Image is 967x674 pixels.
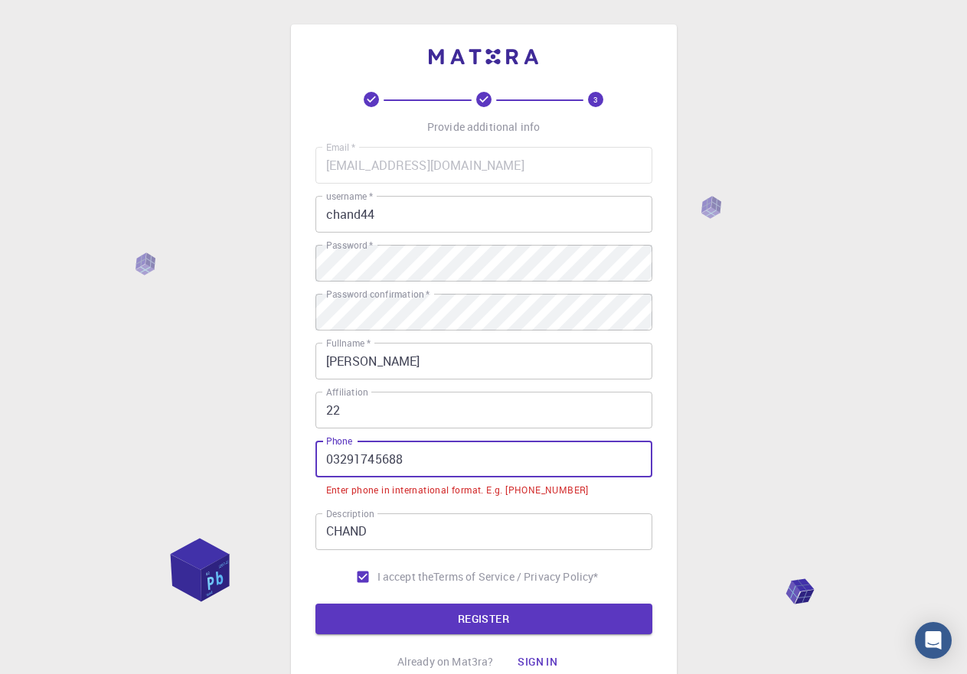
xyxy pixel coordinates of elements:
[315,604,652,634] button: REGISTER
[326,483,589,498] div: Enter phone in international format. E.g. [PHONE_NUMBER]
[427,119,540,135] p: Provide additional info
[433,569,598,584] p: Terms of Service / Privacy Policy *
[377,569,434,584] span: I accept the
[326,507,374,520] label: Description
[326,337,371,350] label: Fullname
[326,190,373,203] label: username
[326,435,352,448] label: Phone
[326,239,373,252] label: Password
[326,141,355,154] label: Email
[433,569,598,584] a: Terms of Service / Privacy Policy*
[397,654,494,669] p: Already on Mat3ra?
[915,622,952,659] div: Open Intercom Messenger
[326,386,368,399] label: Affiliation
[326,288,430,301] label: Password confirmation
[593,94,598,105] text: 3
